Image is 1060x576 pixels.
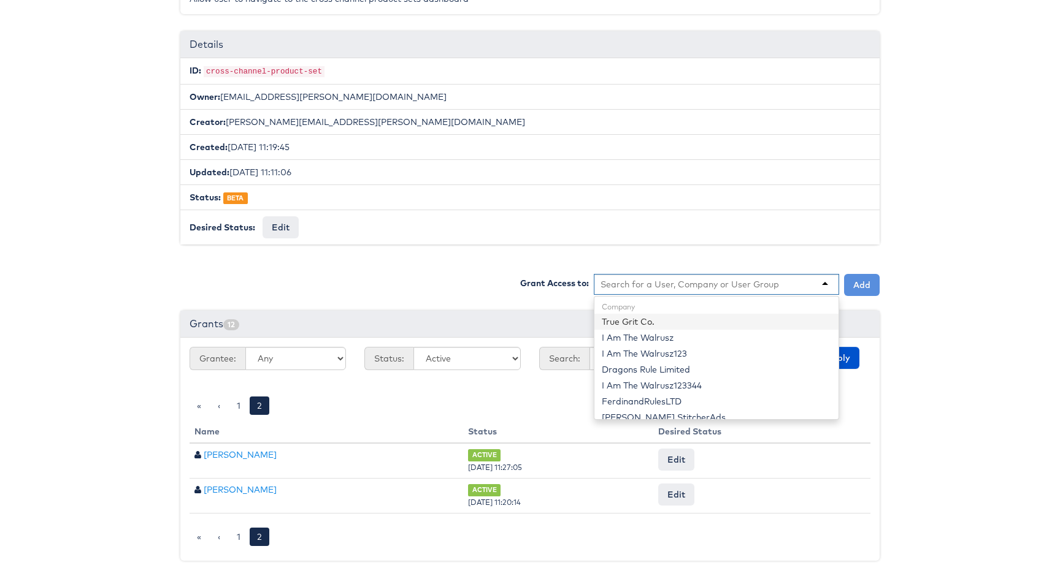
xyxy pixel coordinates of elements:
th: Status [463,420,653,443]
span: ACTIVE [468,484,501,496]
div: FerdinandRulesLTD [594,393,839,409]
span: Search: [539,347,590,370]
span: User [194,485,201,494]
b: Owner: [190,91,220,102]
button: Edit [263,216,299,238]
a: [PERSON_NAME] [204,449,277,460]
b: Updated: [190,167,229,178]
a: 2 [250,396,269,415]
div: Grants [180,311,880,338]
a: ‹ [210,396,228,415]
div: Dragons Rule Limited [594,362,839,377]
span: [DATE] 11:27:05 [468,463,522,472]
b: ID: [190,65,201,76]
span: Status: [364,347,413,370]
th: Name [190,420,463,443]
b: Created: [190,142,228,153]
span: User [194,450,201,459]
code: cross-channel-product-set [204,66,325,77]
li: [DATE] 11:11:06 [180,159,880,185]
b: Creator: [190,116,226,127]
a: ‹ [210,528,228,546]
div: Details [180,31,880,58]
span: ACTIVE [468,449,501,461]
a: « [190,396,209,415]
a: 1 [229,528,248,546]
li: [EMAIL_ADDRESS][PERSON_NAME][DOMAIN_NAME] [180,84,880,110]
button: Edit [658,449,694,471]
span: [DATE] 11:20:14 [468,498,521,507]
b: Desired Status: [190,222,255,233]
button: Add [844,274,880,296]
a: « [190,528,209,546]
a: 1 [229,396,248,415]
div: I Am The Walrusz123344 [594,377,839,393]
button: Edit [658,483,694,506]
div: [PERSON_NAME] StitcherAds [594,409,839,425]
div: I Am The Walrusz123 [594,346,839,362]
a: 2 [250,528,269,546]
div: Company [594,300,839,314]
div: I Am The Walrusz [594,330,839,346]
li: [DATE] 11:19:45 [180,134,880,160]
span: 12 [223,319,239,330]
a: [PERSON_NAME] [204,484,277,495]
span: Grantee: [190,347,245,370]
th: Desired Status [653,420,870,443]
b: Status: [190,192,221,203]
input: Search for a User, Company or User Group [601,278,780,290]
span: BETA [223,192,248,204]
li: [PERSON_NAME][EMAIL_ADDRESS][PERSON_NAME][DOMAIN_NAME] [180,109,880,135]
label: Grant Access to: [520,277,589,289]
div: True Grit Co. [594,314,839,330]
